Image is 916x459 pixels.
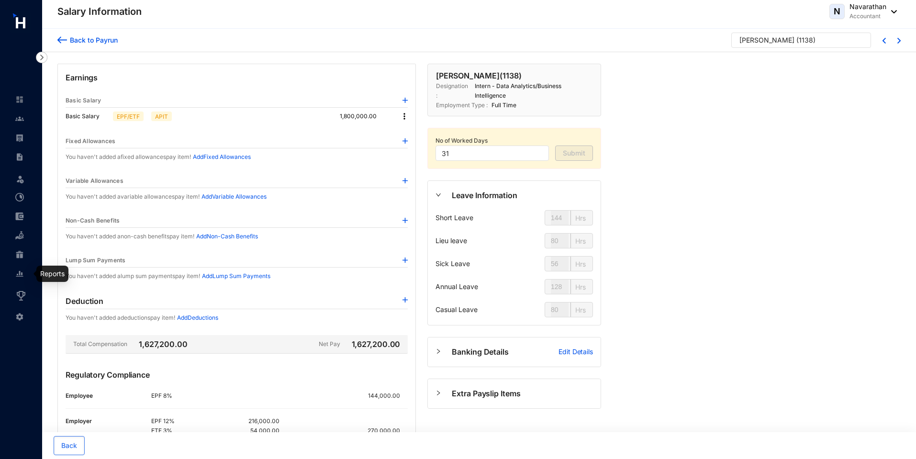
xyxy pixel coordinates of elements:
span: Banking Details [452,346,559,358]
li: Expenses [8,207,31,226]
p: Add Lump Sum Payments [202,271,270,281]
div: Hrs [570,280,590,294]
p: ETF 3% [151,426,215,436]
img: contract-unselected.99e2b2107c0a7dd48938.svg [15,153,24,161]
p: Designation : [436,81,470,101]
span: Back [61,441,77,450]
p: EPF/ETF [117,112,140,121]
p: Employer [66,416,151,426]
p: Accountant [849,11,886,21]
img: home-unselected.a29eae3204392db15eaf.svg [15,95,24,104]
li: Home [8,90,31,109]
p: 54,000.00 [250,426,279,436]
img: plus-blue.82faced185f92b6205e0ad2e478a7993.svg [402,257,408,263]
p: Add Fixed Allowances [193,152,251,162]
span: Leave Information [452,190,593,202]
p: Basic Salary [66,112,109,121]
p: Employee [66,391,151,401]
p: APIT [155,112,168,121]
p: EPF 8% [151,391,215,401]
p: Earnings [66,72,408,94]
img: leave-unselected.2934df6273408c3f84d9.svg [15,174,25,184]
p: 144,000.00 [368,391,408,401]
p: Intern - Data Analytics/Business Intelligence [471,81,592,101]
li: Loan [8,226,31,245]
p: Add Non-Cash Benefits [196,232,258,241]
img: plus-blue.82faced185f92b6205e0ad2e478a7993.svg [402,178,408,183]
div: Hrs [570,257,590,271]
p: You haven't added a non-cash benefits pay item! [66,232,194,241]
p: Full Time [488,101,516,110]
li: Payroll [8,128,31,147]
p: You haven't added a lump sum payments pay item! [66,271,200,281]
p: Deduction [66,295,103,307]
img: gratuity-unselected.a8c340787eea3cf492d7.svg [15,250,24,259]
li: Gratuity [8,245,31,264]
p: ( 1138 ) [796,35,815,50]
p: You haven't added a variable allowances pay item! [66,192,200,202]
p: Add Variable Allowances [201,192,267,202]
img: plus-blue.82faced185f92b6205e0ad2e478a7993.svg [402,218,408,223]
p: Edit Details [559,347,593,357]
p: 216,000.00 [248,416,279,426]
div: Back to Payrun [67,35,118,45]
p: [PERSON_NAME] ( 1138 ) [436,70,521,81]
p: Casual Leave [436,302,478,317]
img: logo [10,11,31,33]
img: chevron-right-blue.16c49ba0fe93ddb13f341d83a2dbca89.svg [897,38,901,44]
p: Net Pay [319,338,348,350]
img: plus-blue.82faced185f92b6205e0ad2e478a7993.svg [402,297,408,302]
img: plus-blue.82faced185f92b6205e0ad2e478a7993.svg [402,138,408,144]
p: No of Worked Days [436,136,593,146]
p: Annual Leave [436,279,478,294]
img: more.27664ee4a8faa814348e188645a3c1fc.svg [400,112,409,121]
p: Salary Information [57,5,142,18]
p: 270,000.00 [368,426,408,436]
button: Back [54,436,85,455]
img: report-unselected.e6a6b4230fc7da01f883.svg [15,269,24,278]
p: Add Deductions [177,313,218,323]
div: Hrs [570,302,590,317]
img: dropdown-black.8e83cc76930a90b1a4fdb6d089b7bf3a.svg [886,10,897,13]
p: Total Compensation [66,338,127,350]
span: N [834,7,840,16]
p: 1,800,000.00 [340,112,392,121]
p: Regulatory Compliance [66,369,408,391]
div: Hrs [570,234,590,248]
img: loan-unselected.d74d20a04637f2d15ab5.svg [15,231,24,240]
span: Extra Payslip Items [452,388,593,400]
p: 1,627,200.00 [129,338,188,350]
p: Navarathan [849,2,886,11]
p: Basic Salary [66,96,101,105]
li: Time Attendance [8,188,31,207]
div: Hrs [570,211,590,225]
p: 1,627,200.00 [350,338,401,350]
p: You haven't added a fixed allowances pay item! [66,152,191,162]
p: Lump Sum Payments [66,256,125,265]
div: [PERSON_NAME] [739,35,794,45]
p: Employment Type : [436,101,488,110]
p: Lieu leave [436,233,467,248]
img: arrow-backward-blue.96c47016eac47e06211658234db6edf5.svg [57,35,67,45]
p: You haven't added a deductions pay item! [66,313,175,323]
li: Reports [8,264,31,283]
input: Enter no of worked days [436,146,549,161]
button: Submit [555,146,593,161]
p: Fixed Allowances [66,136,115,146]
img: payroll-unselected.b590312f920e76f0c668.svg [15,134,24,142]
p: Short Leave [436,210,473,225]
p: EPF 12% [151,416,215,426]
li: Contracts [8,147,31,167]
img: nav-icon-right.af6afadce00d159da59955279c43614e.svg [36,52,47,63]
p: Sick Leave [436,256,470,271]
img: chevron-left-blue.0fda5800d0a05439ff8ddef8047136d5.svg [882,38,886,44]
li: Contacts [8,109,31,128]
img: award_outlined.f30b2bda3bf6ea1bf3dd.svg [15,290,27,302]
img: people-unselected.118708e94b43a90eceab.svg [15,114,24,123]
p: Variable Allowances [66,176,123,186]
img: expense-unselected.2edcf0507c847f3e9e96.svg [15,212,24,221]
img: time-attendance-unselected.8aad090b53826881fffb.svg [15,193,24,202]
img: settings-unselected.1febfda315e6e19643a1.svg [15,313,24,321]
img: plus-blue.82faced185f92b6205e0ad2e478a7993.svg [402,98,408,103]
p: Non-Cash Benefits [66,216,120,225]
